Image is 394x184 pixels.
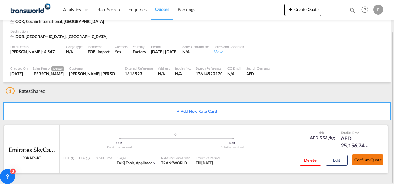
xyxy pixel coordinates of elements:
div: Incoterms [88,44,110,49]
div: DXB [176,141,289,145]
md-icon: icon-chevron-down [365,144,369,148]
div: P [373,5,383,15]
div: Stuffing [133,44,146,49]
div: Transit Time [94,156,112,160]
div: N/A [227,71,241,77]
div: Destination [10,29,384,33]
div: Yes [115,49,128,55]
span: - [79,160,80,165]
div: icon-magnify [349,7,356,16]
md-icon: icon-plus 400-fg [287,6,294,13]
span: Rate Search [98,7,120,12]
div: Load Details [10,44,61,49]
img: f753ae806dec11f0841701cdfdf085c0.png [9,3,51,17]
div: 20 Aug 2025 [10,71,28,77]
div: Till 31 Aug 2025 [196,160,213,166]
div: Cargo Type [66,44,83,49]
div: View [214,49,244,55]
div: 17614520170 [196,71,223,77]
span: Enquiries [129,7,147,12]
div: Search Reference [196,66,223,71]
span: Analytics [63,7,81,13]
span: 1 [6,87,15,94]
span: Creator [51,66,64,71]
div: Terms and Condition [214,44,244,49]
div: ETD [63,156,73,160]
div: Cochin International [63,145,176,149]
div: Sales Person [33,66,64,71]
div: Created On [10,66,28,71]
div: AED 5.53 /kg [310,135,335,141]
div: Period [151,44,178,49]
span: Quotes [155,7,169,12]
div: Help [360,4,373,15]
div: Shared [6,88,46,94]
div: slab [308,130,335,135]
div: TRANSWORLD [161,160,190,166]
div: Dubai International [176,145,289,149]
md-icon: Estimated Time Of Departure [69,156,73,160]
button: Delete [300,155,321,166]
md-icon: assets/icons/custom/roll-o-plane.svg [172,133,180,136]
div: Total Rate [341,130,372,135]
div: AED [246,71,271,77]
div: COK [63,141,176,145]
div: Search Currency [246,66,271,71]
md-icon: icon-chevron-down [152,161,156,165]
div: [PERSON_NAME] : 4,547.00 KG | Volumetric Wt : 4,547.00 KG [10,49,61,55]
div: - [94,160,112,166]
div: Effective Period [196,156,219,160]
div: tools, appliance [117,160,152,166]
span: Rates [19,88,31,94]
div: Cargo [117,156,156,160]
div: Rates by Forwarder [161,156,190,160]
span: COK, Cochin International, [GEOGRAPHIC_DATA] [15,19,104,24]
div: Inquiry No. [175,66,191,71]
button: icon-plus 400-fgCreate Quote [284,4,321,16]
md-icon: icon-magnify [349,7,356,14]
div: ETA [79,156,88,160]
div: Factory Stuffing [133,49,146,55]
div: 1818593 [125,71,153,77]
span: Till [DATE] [196,160,213,165]
div: Emirates SkyCargo [9,145,55,154]
span: Bookings [178,7,195,12]
div: Sales Coordinator [182,44,209,49]
div: Customs [115,44,128,49]
span: Sell [348,131,352,134]
div: N/A [182,49,209,55]
div: N/A [158,71,170,77]
div: Rukhsar Rukhsar [69,71,120,77]
span: FOB IMPORT [23,156,41,160]
div: External Reference [125,66,153,71]
span: TRANSWORLD [161,160,187,165]
div: Customer [69,66,120,71]
button: Edit [326,155,348,166]
span: FAK [117,160,126,165]
div: COK, Cochin International, Asia Pacific [10,19,106,24]
div: FOB [88,49,95,55]
div: CC Email [227,66,241,71]
div: Address [158,66,170,71]
div: AED 25,156.74 [341,135,372,150]
span: Help [360,4,370,15]
button: Confirm Quote [352,154,383,165]
span: - [63,160,64,165]
span: | [124,160,125,165]
div: 31 Aug 2025 [151,49,178,55]
div: DXB, Dubai International, Middle East [10,34,109,39]
div: Pradhesh Gautham [33,71,64,77]
button: + Add New Rate Card [3,102,391,120]
div: N/A [175,71,191,77]
md-icon: Estimated Time Of Arrival [84,156,88,160]
div: - import [95,49,110,55]
div: N/A [66,49,83,55]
